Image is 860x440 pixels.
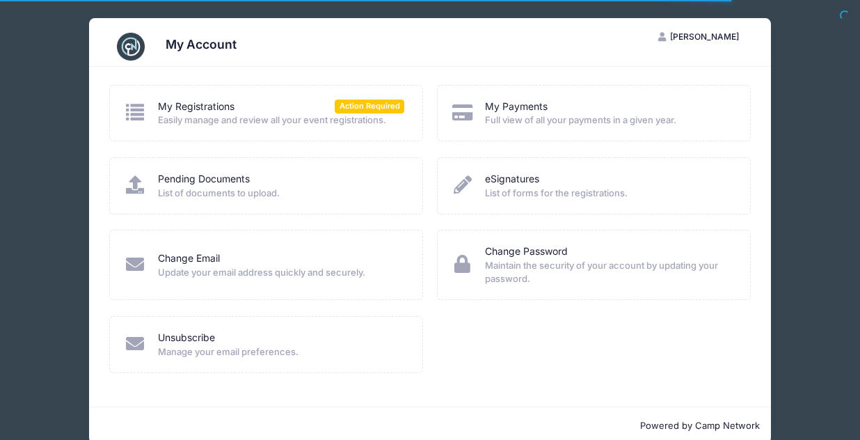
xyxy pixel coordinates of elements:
a: Change Email [158,251,220,266]
span: Full view of all your payments in a given year. [485,113,732,127]
a: My Payments [485,100,548,114]
button: [PERSON_NAME] [646,25,751,49]
span: Manage your email preferences. [158,345,405,359]
span: [PERSON_NAME] [670,31,739,42]
span: Maintain the security of your account by updating your password. [485,259,732,286]
a: My Registrations [158,100,234,114]
a: Pending Documents [158,172,250,187]
span: Easily manage and review all your event registrations. [158,113,405,127]
span: List of documents to upload. [158,187,405,201]
p: Powered by Camp Network [100,419,760,433]
a: Change Password [485,244,568,259]
img: CampNetwork [117,33,145,61]
h3: My Account [166,37,237,52]
a: eSignatures [485,172,539,187]
span: Update your email address quickly and securely. [158,266,405,280]
a: Unsubscribe [158,331,215,345]
span: Action Required [335,100,404,113]
span: List of forms for the registrations. [485,187,732,201]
